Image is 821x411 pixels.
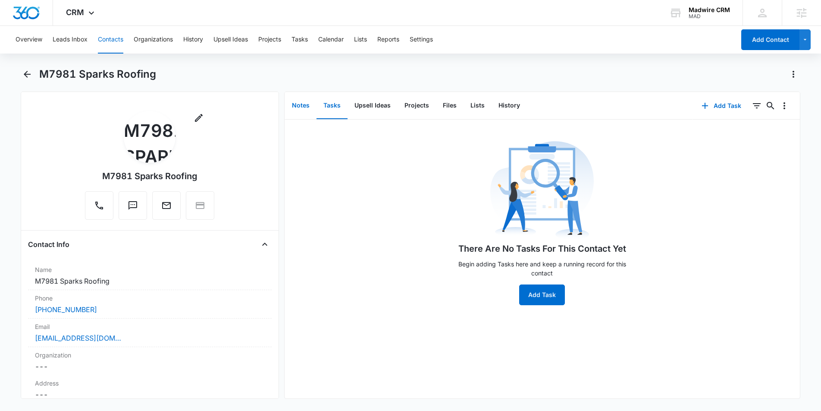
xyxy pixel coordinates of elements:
label: Name [35,265,265,274]
button: Back [21,67,34,81]
button: Overflow Menu [777,99,791,113]
button: History [183,26,203,54]
button: Projects [398,92,436,119]
label: Organization [35,351,265,360]
button: Files [436,92,464,119]
label: Email [35,322,265,331]
button: Tasks [316,92,348,119]
p: Begin adding Tasks here and keep a running record for this contact [451,259,633,278]
div: Organization--- [28,347,272,375]
button: Filters [750,99,764,113]
button: Lists [464,92,492,119]
button: Organizations [134,26,173,54]
dd: M7981 Sparks Roofing [35,276,265,286]
button: Upsell Ideas [348,92,398,119]
span: CRM [66,8,84,17]
button: Calendar [318,26,344,54]
button: Close [258,237,272,251]
button: Reports [377,26,399,54]
a: Email [152,205,181,212]
img: M7981 Sparks Roofing [124,111,175,163]
a: [EMAIL_ADDRESS][DOMAIN_NAME] [35,333,121,343]
div: M7981 Sparks Roofing [102,170,197,183]
div: account name [689,6,730,13]
label: Phone [35,294,265,303]
button: Contacts [98,26,123,54]
a: [PHONE_NUMBER] [35,304,97,315]
div: Phone[PHONE_NUMBER] [28,290,272,319]
button: Actions [787,67,800,81]
div: Email[EMAIL_ADDRESS][DOMAIN_NAME] [28,319,272,347]
button: Call [85,191,113,220]
label: Address [35,379,265,388]
button: Upsell Ideas [213,26,248,54]
button: Add Task [693,95,750,116]
h1: There Are No Tasks For This Contact Yet [458,242,626,255]
button: Add Contact [741,29,799,50]
button: Text [119,191,147,220]
button: History [492,92,527,119]
button: Add Task [519,285,565,305]
dd: --- [35,361,265,372]
h4: Contact Info [28,239,69,250]
div: NameM7981 Sparks Roofing [28,262,272,290]
button: Settings [410,26,433,54]
button: Notes [285,92,316,119]
dd: --- [35,389,265,400]
img: No Data [490,139,594,242]
button: Projects [258,26,281,54]
button: Search... [764,99,777,113]
button: Leads Inbox [53,26,88,54]
div: account id [689,13,730,19]
div: Address--- [28,375,272,404]
button: Tasks [291,26,308,54]
a: Text [119,205,147,212]
h1: M7981 Sparks Roofing [39,68,156,81]
button: Lists [354,26,367,54]
button: Overview [16,26,42,54]
a: Call [85,205,113,212]
button: Email [152,191,181,220]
